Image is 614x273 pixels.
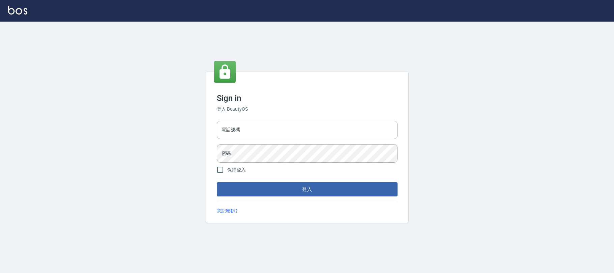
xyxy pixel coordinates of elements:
[217,93,398,103] h3: Sign in
[8,6,27,15] img: Logo
[217,182,398,196] button: 登入
[217,208,238,215] a: 忘記密碼?
[227,166,246,173] span: 保持登入
[217,106,398,113] h6: 登入 BeautyOS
